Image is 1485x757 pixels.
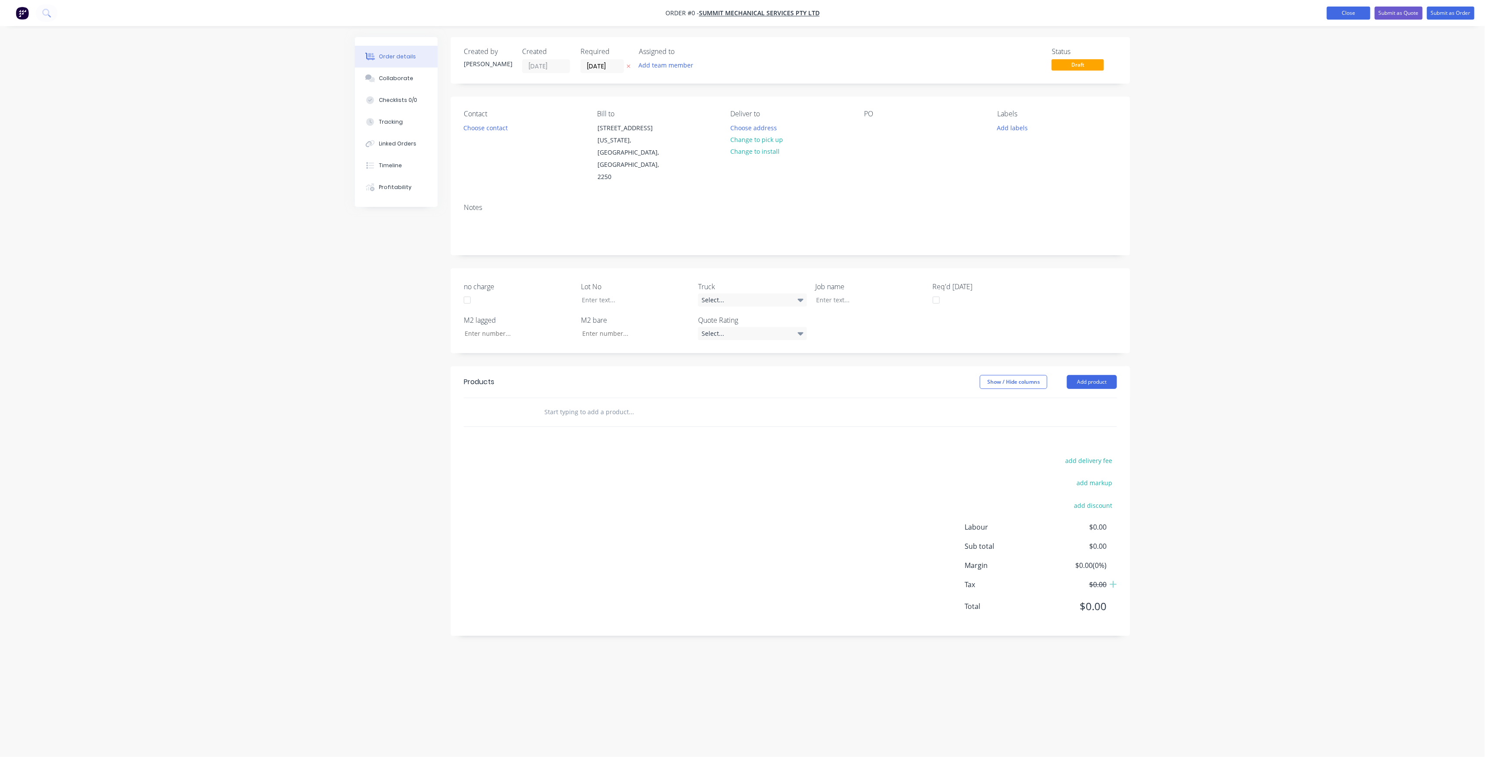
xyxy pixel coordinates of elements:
[639,47,726,56] div: Assigned to
[464,110,583,118] div: Contact
[522,47,570,56] div: Created
[581,315,690,325] label: M2 bare
[1070,500,1117,511] button: add discount
[590,122,677,183] div: [STREET_ADDRESS][US_STATE], [GEOGRAPHIC_DATA], [GEOGRAPHIC_DATA], 2250
[575,327,690,340] input: Enter number...
[698,315,807,325] label: Quote Rating
[1042,541,1107,551] span: $0.00
[355,176,438,198] button: Profitability
[816,281,925,292] label: Job name
[581,281,690,292] label: Lot No
[639,59,698,71] button: Add team member
[458,327,573,340] input: Enter number...
[992,122,1033,133] button: Add labels
[464,281,573,292] label: no charge
[698,294,807,307] div: Select...
[726,122,782,133] button: Choose address
[731,110,850,118] div: Deliver to
[665,9,699,17] span: Order #0 -
[1052,59,1104,70] span: Draft
[355,111,438,133] button: Tracking
[597,122,670,134] div: [STREET_ADDRESS]
[1042,579,1107,590] span: $0.00
[379,53,416,61] div: Order details
[464,59,512,68] div: [PERSON_NAME]
[1042,522,1107,532] span: $0.00
[459,122,513,133] button: Choose contact
[355,155,438,176] button: Timeline
[1072,477,1117,489] button: add markup
[16,7,29,20] img: Factory
[464,47,512,56] div: Created by
[699,9,820,17] a: Summit Mechanical Services Pty Ltd
[379,96,418,104] div: Checklists 0/0
[597,110,716,118] div: Bill to
[698,281,807,292] label: Truck
[933,281,1042,292] label: Req'd [DATE]
[998,110,1117,118] div: Labels
[379,118,403,126] div: Tracking
[1375,7,1423,20] button: Submit as Quote
[464,203,1117,212] div: Notes
[464,377,494,387] div: Products
[1052,47,1117,56] div: Status
[580,47,628,56] div: Required
[379,140,417,148] div: Linked Orders
[980,375,1047,389] button: Show / Hide columns
[1427,7,1475,20] button: Submit as Order
[355,68,438,89] button: Collaborate
[1327,7,1370,20] button: Close
[355,133,438,155] button: Linked Orders
[355,89,438,111] button: Checklists 0/0
[698,327,807,340] div: Select...
[379,183,412,191] div: Profitability
[726,145,784,157] button: Change to install
[355,46,438,68] button: Order details
[1061,455,1117,466] button: add delivery fee
[379,162,402,169] div: Timeline
[1042,598,1107,614] span: $0.00
[965,522,1042,532] span: Labour
[965,541,1042,551] span: Sub total
[379,74,414,82] div: Collaborate
[597,134,670,183] div: [US_STATE], [GEOGRAPHIC_DATA], [GEOGRAPHIC_DATA], 2250
[965,601,1042,612] span: Total
[1042,560,1107,571] span: $0.00 ( 0 %)
[634,59,698,71] button: Add team member
[726,134,788,145] button: Change to pick up
[965,579,1042,590] span: Tax
[965,560,1042,571] span: Margin
[464,315,573,325] label: M2 lagged
[1067,375,1117,389] button: Add product
[544,403,718,421] input: Start typing to add a product...
[864,110,983,118] div: PO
